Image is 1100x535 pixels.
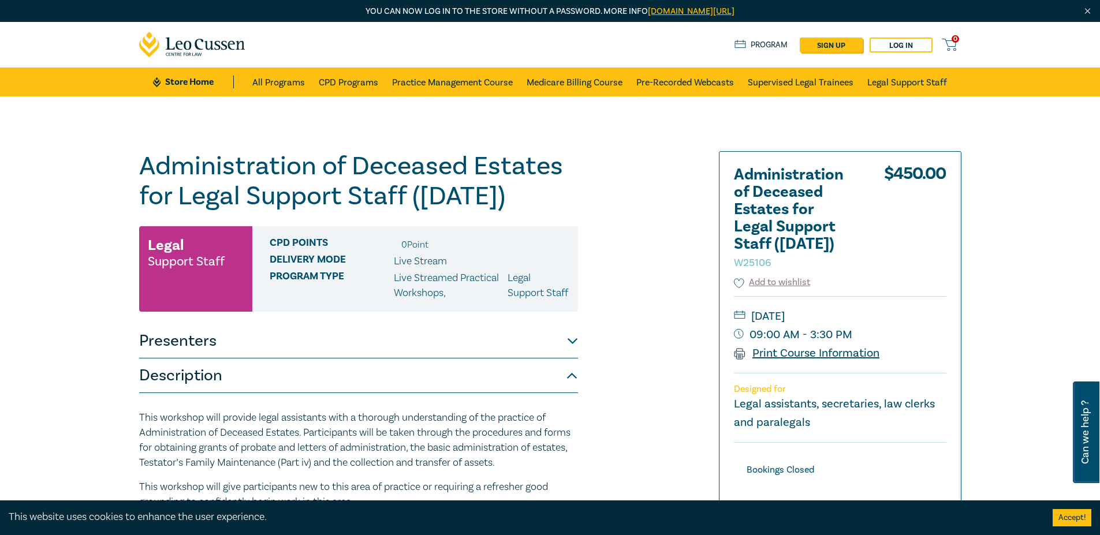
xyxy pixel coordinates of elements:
button: Add to wishlist [734,276,811,289]
a: Legal Support Staff [867,68,947,96]
a: All Programs [252,68,305,96]
a: Pre-Recorded Webcasts [636,68,734,96]
img: Close [1083,6,1092,16]
span: Delivery Mode [270,254,394,269]
a: Medicare Billing Course [527,68,622,96]
a: Supervised Legal Trainees [748,68,853,96]
span: Live Stream [394,255,447,268]
a: sign up [800,38,863,53]
li: 0 Point [401,237,428,252]
span: Can we help ? [1080,388,1091,476]
p: This workshop will provide legal assistants with a thorough understanding of the practice of Admi... [139,410,578,470]
h2: Administration of Deceased Estates for Legal Support Staff ([DATE]) [734,166,861,270]
button: Accept cookies [1053,509,1091,526]
div: $ 450.00 [884,166,946,276]
small: 09:00 AM - 3:30 PM [734,326,946,344]
small: W25106 [734,256,771,270]
div: Bookings Closed [734,462,827,478]
p: Legal Support Staff [508,271,569,301]
button: Description [139,358,578,393]
p: This workshop will give participants new to this area of practice or requiring a refresher good g... [139,480,578,510]
div: This website uses cookies to enhance the user experience. [9,510,1035,525]
span: Program type [270,271,394,301]
p: Live Streamed Practical Workshops , [394,271,508,301]
a: [DOMAIN_NAME][URL] [648,6,734,17]
a: Practice Management Course [392,68,513,96]
span: CPD Points [270,237,394,252]
a: Program [734,39,788,51]
a: Store Home [153,76,233,88]
small: Legal assistants, secretaries, law clerks and paralegals [734,396,935,430]
a: Log in [870,38,933,53]
small: Support Staff [148,256,225,267]
h3: Legal [148,235,184,256]
button: Presenters [139,324,578,358]
p: Designed for [734,384,946,395]
h1: Administration of Deceased Estates for Legal Support Staff ([DATE]) [139,151,578,211]
p: You can now log in to the store without a password. More info [139,5,961,18]
a: Print Course Information [734,346,880,361]
a: CPD Programs [319,68,378,96]
small: [DATE] [734,307,946,326]
span: 0 [952,35,959,43]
